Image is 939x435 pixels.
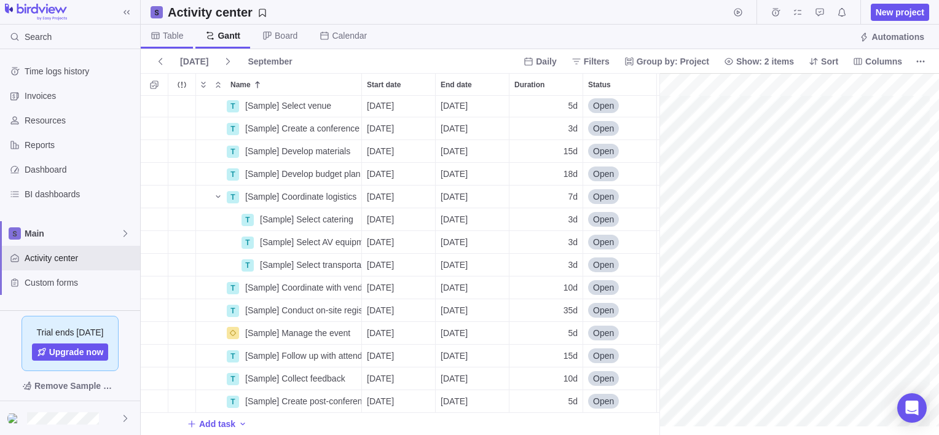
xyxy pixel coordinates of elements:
[509,95,583,117] div: Duration
[245,100,331,112] span: [Sample] Select venue
[25,163,135,176] span: Dashboard
[5,4,67,21] img: logo
[227,373,239,385] div: T
[362,299,436,322] div: Start date
[367,395,394,407] span: [DATE]
[168,367,196,390] div: Trouble indication
[196,163,362,186] div: Name
[564,304,578,316] span: 35d
[568,100,578,112] span: 5d
[227,396,239,408] div: T
[509,140,583,163] div: Duration
[7,413,22,423] img: Show
[362,322,436,345] div: Start date
[583,117,656,139] div: Open
[242,259,254,272] div: T
[436,140,509,163] div: End date
[583,231,656,253] div: Open
[619,53,714,70] span: Group by: Project
[146,76,163,93] span: Selection mode
[245,327,350,339] span: [Sample] Manage the event
[367,281,394,294] span: [DATE]
[7,411,22,426] div: Hossam El Shoukry
[275,29,297,42] span: Board
[255,208,361,230] div: [Sample] Select catering
[168,117,196,140] div: Trouble indication
[583,186,657,208] div: Status
[436,231,509,254] div: End date
[583,95,656,117] div: Open
[332,29,367,42] span: Calendar
[230,79,251,91] span: Name
[196,95,362,117] div: Name
[367,213,394,225] span: [DATE]
[441,327,468,339] span: [DATE]
[897,393,927,423] div: Open Intercom Messenger
[804,53,843,70] span: Sort
[168,390,196,413] div: Trouble indication
[367,259,394,271] span: [DATE]
[583,186,656,208] div: Open
[593,122,614,135] span: Open
[568,236,578,248] span: 3d
[564,281,578,294] span: 10d
[227,100,239,112] div: T
[811,4,828,21] span: Approval requests
[362,117,436,140] div: Start date
[767,4,784,21] span: Time logs
[168,163,196,186] div: Trouble indication
[441,213,468,225] span: [DATE]
[367,79,401,91] span: Start date
[168,208,196,231] div: Trouble indication
[441,168,468,180] span: [DATE]
[260,236,361,248] span: [Sample] Select AV equipment
[441,122,468,135] span: [DATE]
[509,322,583,345] div: Duration
[729,4,747,21] span: Start timer
[441,395,468,407] span: [DATE]
[367,168,394,180] span: [DATE]
[789,4,806,21] span: My assignments
[912,53,929,70] span: More actions
[833,4,851,21] span: Notifications
[34,378,118,393] span: Remove Sample Data
[854,28,929,45] span: Automations
[848,53,907,70] span: Columns
[362,163,436,186] div: Start date
[227,350,239,362] div: T
[25,31,52,43] span: Search
[240,186,361,208] div: [Sample] Coordinate logistics
[583,345,657,367] div: Status
[441,145,468,157] span: [DATE]
[196,186,362,208] div: Name
[441,100,468,112] span: [DATE]
[441,372,468,385] span: [DATE]
[509,345,583,367] div: Duration
[227,305,239,317] div: T
[593,281,614,294] span: Open
[583,367,657,390] div: Status
[509,390,583,413] div: Duration
[196,345,362,367] div: Name
[141,96,669,435] div: grid
[568,213,578,225] span: 3d
[593,372,614,385] span: Open
[245,168,361,180] span: [Sample] Develop budget plan
[509,231,583,254] div: Duration
[436,367,509,390] div: End date
[168,186,196,208] div: Trouble indication
[436,95,509,117] div: End date
[441,236,468,248] span: [DATE]
[367,122,394,135] span: [DATE]
[362,390,436,413] div: Start date
[367,327,394,339] span: [DATE]
[367,304,394,316] span: [DATE]
[564,168,578,180] span: 18d
[362,74,435,95] div: Start date
[367,190,394,203] span: [DATE]
[583,390,656,412] div: Open
[583,276,656,299] div: Open
[25,114,135,127] span: Resources
[367,236,394,248] span: [DATE]
[362,208,436,231] div: Start date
